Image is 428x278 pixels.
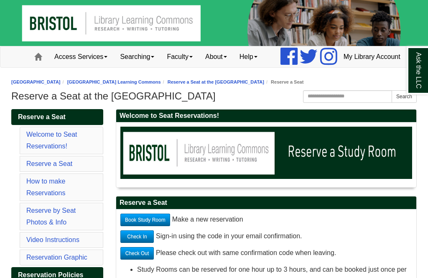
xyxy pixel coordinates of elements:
[160,46,199,67] a: Faculty
[120,247,154,260] a: Check Out
[114,46,160,67] a: Searching
[26,207,76,226] a: Reserve by Seat Photos & Info
[26,254,87,261] a: Reservation Graphic
[26,160,72,167] a: Reserve a Seat
[11,90,417,102] h1: Reserve a Seat at the [GEOGRAPHIC_DATA]
[120,214,412,226] p: Make a new reservation
[11,79,61,84] a: [GEOGRAPHIC_DATA]
[120,230,154,243] a: Check In
[11,109,103,125] a: Reserve a Seat
[26,178,65,196] a: How to make Reservations
[26,236,79,243] a: Video Instructions
[120,214,170,226] a: Book Study Room
[264,78,303,86] li: Reserve a Seat
[233,46,264,67] a: Help
[116,196,416,209] h2: Reserve a Seat
[199,46,233,67] a: About
[116,110,416,122] h2: Welcome to Seat Reservations!
[337,46,407,67] a: My Library Account
[48,46,114,67] a: Access Services
[67,79,161,84] a: [GEOGRAPHIC_DATA] Learning Commons
[26,131,77,150] a: Welcome to Seat Reservations!
[168,79,264,84] a: Reserve a Seat at the [GEOGRAPHIC_DATA]
[18,113,66,120] span: Reserve a Seat
[120,247,412,260] p: Please check out with same confirmation code when leaving.
[120,230,412,243] p: Sign-in using the code in your email confirmation.
[392,90,417,103] button: Search
[11,78,417,86] nav: breadcrumb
